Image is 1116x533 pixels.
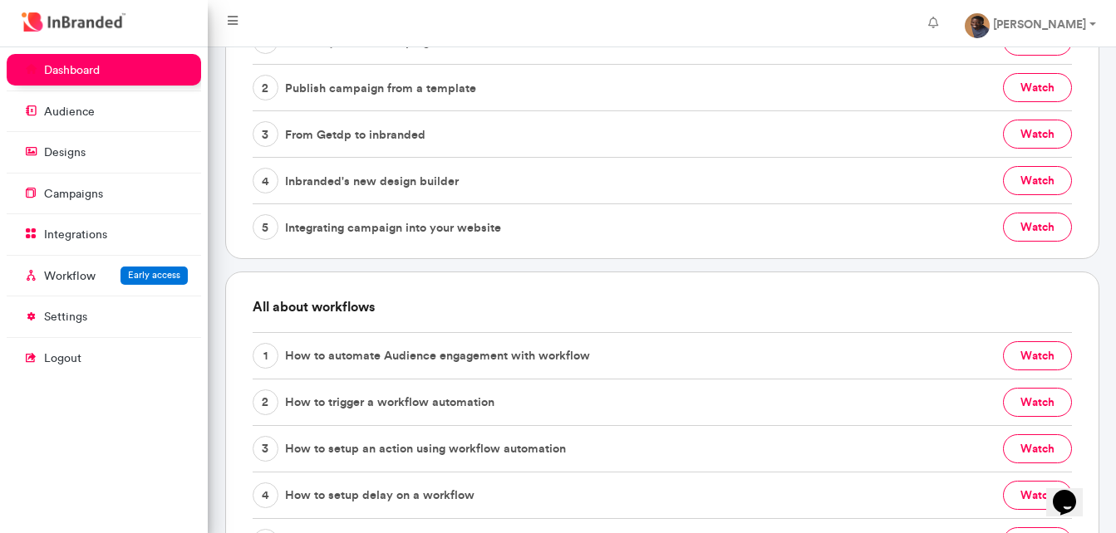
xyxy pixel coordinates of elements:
p: integrations [44,227,107,243]
a: campaigns [7,178,201,209]
p: Workflow [44,268,96,285]
a: audience [7,95,201,127]
span: 2 [253,389,278,415]
span: 3 [253,121,278,147]
p: dashboard [44,62,100,79]
span: Inbranded's new design builder [285,168,459,193]
button: watch [1003,73,1072,102]
p: logout [44,350,81,367]
span: Publish campaign from a template [285,75,476,100]
button: watch [1003,388,1072,417]
span: How to automate Audience engagement with workflow [285,343,590,369]
button: watch [1003,434,1072,463]
a: [PERSON_NAME] [951,7,1109,40]
h6: All about workflows [253,272,1072,331]
button: watch [1003,481,1072,510]
a: integrations [7,218,201,250]
span: 1 [253,343,278,369]
a: dashboard [7,54,201,86]
p: settings [44,309,87,325]
span: Integrating campaign into your website [285,214,501,240]
img: profile dp [965,13,990,38]
button: watch [1003,120,1072,149]
iframe: chat widget [1046,467,1099,516]
button: watch [1003,213,1072,242]
a: settings [7,301,201,332]
span: 4 [253,482,278,508]
span: From Getdp to inbranded [285,121,425,147]
a: designs [7,136,201,168]
button: watch [1003,166,1072,195]
p: designs [44,144,86,161]
p: audience [44,104,95,120]
span: How to setup an action using workflow automation [285,436,566,462]
img: InBranded Logo [17,8,130,36]
span: 2 [253,75,278,100]
span: 5 [253,214,278,240]
span: How to trigger a workflow automation [285,389,494,415]
span: 3 [253,436,278,462]
span: 4 [253,168,278,193]
button: watch [1003,341,1072,370]
a: WorkflowEarly access [7,260,201,291]
span: How to setup delay on a workflow [285,482,474,508]
span: Early access [128,269,180,281]
strong: [PERSON_NAME] [993,17,1086,32]
p: campaigns [44,186,103,203]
